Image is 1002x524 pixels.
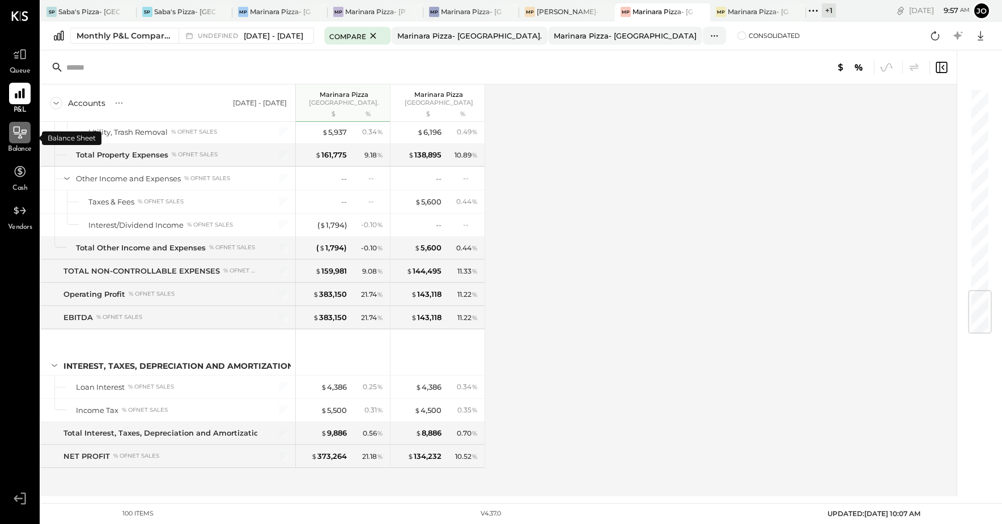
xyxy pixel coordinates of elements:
[361,289,383,300] div: 21.74
[313,312,347,323] div: 383,150
[14,105,27,116] span: P&L
[411,289,441,300] div: 143,118
[377,220,383,229] span: %
[444,110,481,119] div: %
[406,266,441,276] div: 144,495
[457,313,478,323] div: 11.22
[415,382,422,391] span: $
[233,98,287,108] div: [DATE] - [DATE]
[321,406,327,415] span: $
[8,144,32,155] span: Balance
[472,197,478,206] span: %
[1,161,39,194] a: Cash
[76,382,125,393] div: Loan Interest
[397,31,542,41] div: Marinara Pizza- [GEOGRAPHIC_DATA].
[142,7,152,17] div: SP
[250,7,311,16] div: Marinara Pizza- [GEOGRAPHIC_DATA]
[417,127,423,137] span: $
[472,451,478,461] span: %
[377,313,383,322] span: %
[368,197,383,206] div: --
[362,451,383,462] div: 21.18
[368,173,383,183] div: --
[429,7,439,17] div: MP
[525,7,535,17] div: MP
[333,7,343,17] div: MP
[317,220,347,231] div: ( 1,794 )
[554,31,697,41] div: Marinara Pizza- [GEOGRAPHIC_DATA]
[309,99,379,106] span: [GEOGRAPHIC_DATA].
[441,7,502,16] div: Marinara Pizza- [GEOGRAPHIC_DATA]
[77,30,172,41] div: Monthly P&L Comparison
[456,243,478,253] div: 0.44
[8,223,32,233] span: Vendors
[302,91,387,99] p: Marinara Pizza
[728,7,789,16] div: Marinara Pizza- [GEOGRAPHIC_DATA]
[76,242,206,253] div: Total Other Income and Expenses
[472,382,478,391] span: %
[88,127,168,138] div: Utility, Trash Removal
[302,110,347,119] div: $
[414,405,441,416] div: 4,500
[396,91,481,99] p: Marinara Pizza
[88,220,184,231] div: Interest/Dividend Income
[172,151,218,159] div: % of NET SALES
[321,382,327,391] span: $
[363,382,383,392] div: 0.25
[198,33,241,39] span: undefined
[63,451,110,462] div: NET PROFIT
[472,428,478,437] span: %
[63,266,220,276] div: TOTAL NON-CONTROLLABLE EXPENSES
[171,128,217,136] div: % of NET SALES
[472,150,478,159] span: %
[362,266,383,276] div: 9.08
[415,428,422,437] span: $
[313,289,347,300] div: 383,150
[1,44,39,76] a: Queue
[411,313,417,322] span: $
[463,173,478,183] div: --
[414,242,441,253] div: 5,600
[364,405,383,415] div: 0.31
[457,405,478,415] div: 0.35
[749,32,800,40] span: Consolidated
[822,3,836,18] div: + 1
[472,405,478,414] span: %
[621,7,631,17] div: MP
[377,243,383,252] span: %
[364,150,383,160] div: 9.18
[363,428,383,438] div: 0.56
[716,7,726,17] div: MP
[311,451,317,461] span: $
[377,150,383,159] span: %
[320,220,326,229] span: $
[909,5,970,16] div: [DATE]
[396,110,441,119] div: $
[184,174,230,182] div: % of NET SALES
[414,406,421,415] span: $
[76,173,181,184] div: Other Income and Expenses
[361,220,383,230] div: - 0.10
[129,290,175,298] div: % of NET SALES
[63,312,93,323] div: EBITDA
[472,289,478,299] span: %
[456,197,478,207] div: 0.44
[472,243,478,252] span: %
[457,428,478,438] div: 0.70
[63,289,125,300] div: Operating Profit
[415,428,441,438] div: 8,886
[223,267,257,275] div: % of NET SALES
[322,127,328,137] span: $
[362,127,383,137] div: 0.34
[361,243,383,253] div: - 0.10
[1,200,39,233] a: Vendors
[58,7,120,16] div: Saba's Pizza- [GEOGRAPHIC_DATA]
[76,405,118,416] div: Income Tax
[122,406,168,414] div: % of NET SALES
[415,382,441,393] div: 4,386
[63,428,264,438] div: Total Interest, Taxes, Depreciation and Amortization
[316,242,347,253] div: ( 1,794 )
[457,127,478,137] div: 0.49
[415,197,421,206] span: $
[12,184,27,194] span: Cash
